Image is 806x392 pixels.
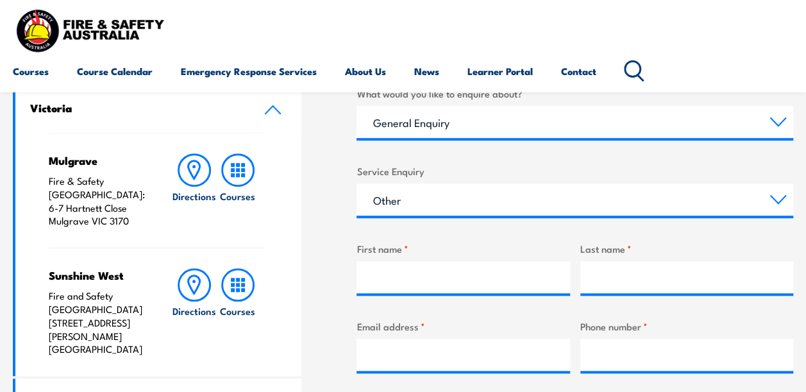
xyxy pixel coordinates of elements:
a: Emergency Response Services [181,56,317,87]
a: Contact [561,56,596,87]
a: News [414,56,439,87]
label: First name [357,241,569,256]
a: Courses [13,56,49,87]
h4: Victoria [30,101,244,115]
h4: Sunshine West [49,268,149,282]
a: Learner Portal [467,56,533,87]
a: Directions [173,268,216,356]
a: Courses [216,268,259,356]
a: Courses [216,153,259,228]
h6: Directions [172,304,216,318]
a: Victoria [15,86,301,133]
label: Phone number [580,319,793,334]
label: Email address [357,319,569,334]
p: Fire and Safety [GEOGRAPHIC_DATA] [STREET_ADDRESS][PERSON_NAME] [GEOGRAPHIC_DATA] [49,289,149,356]
a: Course Calendar [77,56,153,87]
label: Last name [580,241,793,256]
h6: Courses [220,189,255,203]
label: Service Enquiry [357,164,793,178]
label: What would you like to enquire about? [357,86,793,101]
a: Directions [173,153,216,228]
h6: Directions [172,189,216,203]
h4: Mulgrave [49,153,149,167]
a: About Us [345,56,386,87]
h6: Courses [220,304,255,318]
p: Fire & Safety [GEOGRAPHIC_DATA]: 6-7 Hartnett Close Mulgrave VIC 3170 [49,175,149,228]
